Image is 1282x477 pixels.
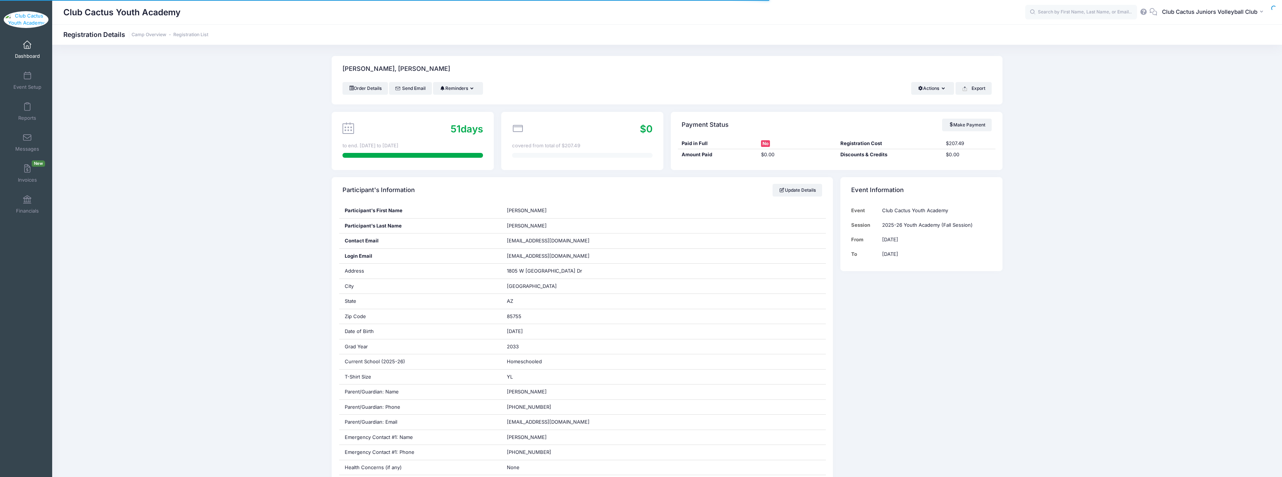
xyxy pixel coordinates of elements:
span: New [32,160,45,167]
div: Current School (2025-26) [339,354,501,369]
h4: [PERSON_NAME], [PERSON_NAME] [342,59,450,80]
span: YL [507,374,513,380]
div: Participant's First Name [339,203,501,218]
td: From [851,232,878,247]
span: [DATE] [507,328,523,334]
div: Participant's Last Name [339,219,501,233]
a: InvoicesNew [10,160,45,186]
div: Parent/Guardian: Email [339,415,501,430]
td: [DATE] [878,247,992,261]
div: $0.00 [757,151,837,159]
span: $0 [640,123,653,135]
div: Parent/Guardian: Name [339,385,501,399]
span: [PERSON_NAME] [507,207,547,213]
span: [EMAIL_ADDRESS][DOMAIN_NAME] [507,238,590,244]
a: Camp Overview [132,32,166,38]
div: T-Shirt Size [339,370,501,385]
div: Emergency Contact #1: Name [339,430,501,445]
span: [EMAIL_ADDRESS][DOMAIN_NAME] [507,419,590,425]
span: [GEOGRAPHIC_DATA] [507,283,557,289]
span: [PERSON_NAME] [507,223,547,229]
div: Discounts & Credits [837,151,942,159]
a: Make Payment [942,119,992,131]
input: Search by First Name, Last Name, or Email... [1025,5,1137,20]
span: No [761,140,770,147]
div: covered from total of $207.49 [512,142,653,150]
span: 85755 [507,313,521,319]
div: Zip Code [339,309,501,324]
div: Amount Paid [678,151,757,159]
div: Login Email [339,249,501,264]
button: Club Cactus Juniors Volleyball Club [1157,4,1271,21]
span: [EMAIL_ADDRESS][DOMAIN_NAME] [507,252,600,260]
span: None [507,464,520,470]
td: Event [851,203,878,218]
span: [PHONE_NUMBER] [507,449,551,455]
a: Messages [10,129,45,156]
span: Club Cactus Juniors Volleyball Club [1162,8,1257,16]
button: Export [956,82,992,95]
a: Order Details [342,82,388,95]
a: Send Email [389,82,432,95]
div: Registration Cost [837,140,942,147]
div: State [339,294,501,309]
a: Dashboard [10,37,45,63]
div: City [339,279,501,294]
span: Dashboard [15,53,40,59]
td: To [851,247,878,261]
div: Health Concerns (if any) [339,460,501,475]
div: Grad Year [339,339,501,354]
td: 2025-26 Youth Academy (Fall Session) [878,218,992,232]
span: 1805 W [GEOGRAPHIC_DATA] Dr [507,268,582,274]
span: Invoices [18,177,37,183]
div: Paid in Full [678,140,757,147]
span: Messages [15,146,39,152]
td: Session [851,218,878,232]
div: Parent/Guardian: Phone [339,400,501,415]
h4: Payment Status [682,114,729,135]
div: $207.49 [942,140,995,147]
h1: Club Cactus Youth Academy [63,4,180,21]
a: Registration List [173,32,208,38]
span: 51 [451,123,461,135]
span: [PERSON_NAME] [507,389,547,395]
h4: Participant's Information [342,180,415,201]
div: Emergency Contact #1: Phone [339,445,501,460]
div: $0.00 [942,151,995,159]
button: Actions [911,82,954,95]
h1: Registration Details [63,31,208,38]
span: Financials [16,208,39,214]
img: Club Cactus Youth Academy [4,11,49,28]
span: AZ [507,298,513,304]
div: to end. [DATE] to [DATE] [342,142,483,150]
a: Event Setup [10,68,45,94]
span: [PHONE_NUMBER] [507,404,551,410]
span: [PERSON_NAME] [507,434,547,440]
div: Address [339,264,501,279]
td: Club Cactus Youth Academy [878,203,992,218]
a: Financials [10,191,45,217]
span: 2033 [507,343,519,349]
button: Reminders [433,82,483,95]
a: Update Details [773,184,822,197]
a: Reports [10,98,45,125]
div: Date of Birth [339,324,501,339]
span: Homeschooled [507,358,542,364]
div: days [451,122,483,136]
div: Contact Email [339,233,501,248]
td: [DATE] [878,232,992,247]
h4: Event Information [851,180,904,201]
span: Event Setup [13,84,41,90]
span: Reports [18,115,36,121]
